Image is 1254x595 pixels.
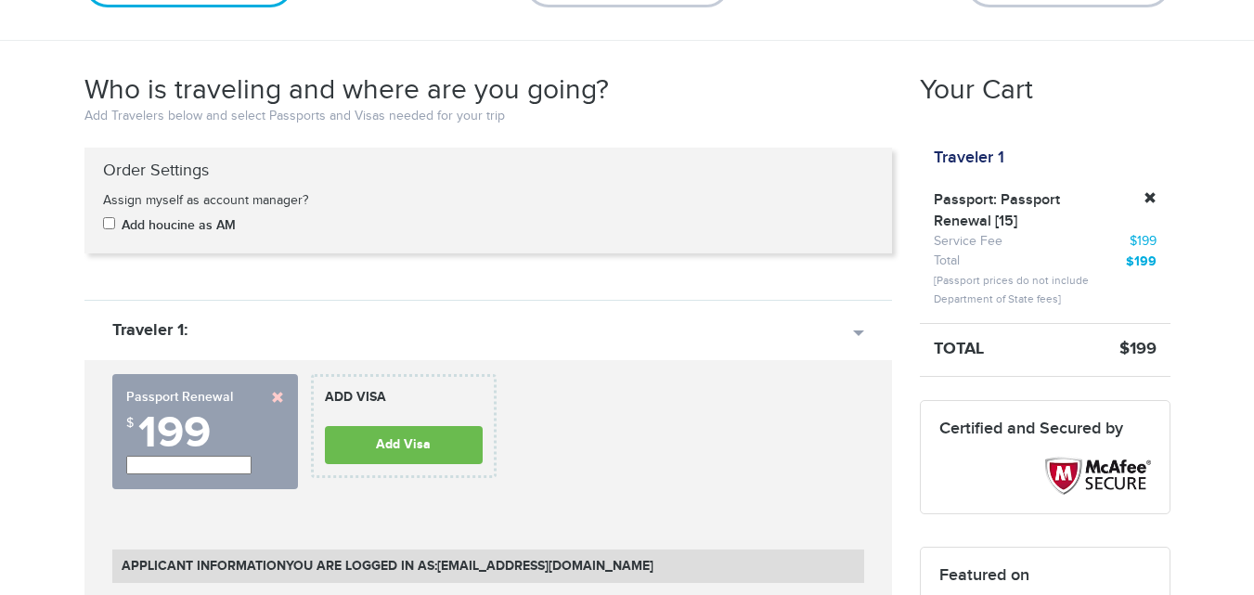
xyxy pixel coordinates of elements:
[122,216,236,235] label: Add houcine as AM
[103,194,342,208] h5: Assign myself as account manager?
[920,73,1033,107] h2: Your Cart
[939,566,1151,585] h4: Featured on
[920,148,1018,168] div: Traveler 1
[112,550,864,583] h4: Applicant Information
[1126,253,1157,269] strong: $199
[126,416,134,431] sup: $
[934,233,1073,252] div: Service Fee
[286,558,653,574] span: You are logged in as: [EMAIL_ADDRESS][DOMAIN_NAME]
[126,389,233,405] span: Passport Renewal
[84,107,892,126] p: Add Travelers below and select Passports and Visas needed for your trip
[325,388,483,421] strong: ADD VISA
[934,190,1073,233] strong: Passport: Passport Renewal [15]
[84,73,609,107] h2: Who is traveling and where are you going?
[939,420,1151,438] h4: Certified and Secured by
[1045,457,1151,495] img: Mcaffee
[126,411,284,456] div: 199
[1101,233,1157,252] div: $199
[1119,339,1157,359] strong: $199
[920,341,1068,359] h5: Total
[325,426,483,464] a: Add Visa
[934,274,1089,305] small: [Passport prices do not include Department of State fees]
[84,300,892,360] a: Traveler 1:
[89,162,887,180] h4: Order Settings
[934,252,1073,271] div: Total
